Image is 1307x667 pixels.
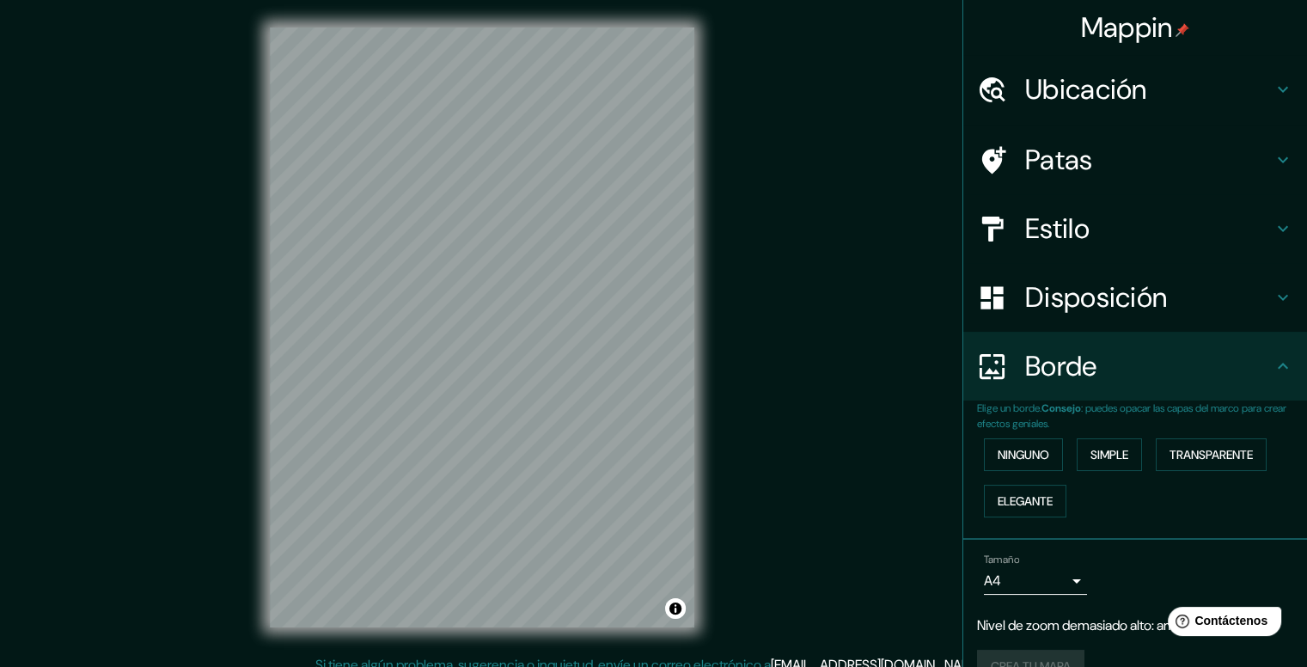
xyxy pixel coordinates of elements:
font: Ninguno [998,447,1049,462]
canvas: Mapa [270,28,694,627]
font: Elegante [998,493,1053,509]
div: Borde [963,332,1307,401]
font: Nivel de zoom demasiado alto: amplíe más [977,616,1224,634]
img: pin-icon.png [1176,23,1189,37]
iframe: Lanzador de widgets de ayuda [1154,600,1288,648]
font: Transparente [1170,447,1253,462]
button: Transparente [1156,438,1267,471]
button: Elegante [984,485,1066,517]
font: Ubicación [1025,71,1147,107]
font: : puedes opacar las capas del marco para crear efectos geniales. [977,401,1286,431]
font: Patas [1025,142,1093,178]
font: Elige un borde. [977,401,1041,415]
font: Disposición [1025,279,1167,315]
font: Consejo [1041,401,1081,415]
font: A4 [984,572,1001,590]
button: Activar o desactivar atribución [665,598,686,619]
font: Borde [1025,348,1097,384]
div: Ubicación [963,55,1307,124]
font: Simple [1090,447,1128,462]
font: Tamaño [984,553,1019,566]
button: Ninguno [984,438,1063,471]
font: Mappin [1081,9,1173,46]
button: Simple [1077,438,1142,471]
div: Estilo [963,194,1307,263]
div: Disposición [963,263,1307,332]
div: A4 [984,567,1087,595]
font: Estilo [1025,211,1090,247]
div: Patas [963,125,1307,194]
